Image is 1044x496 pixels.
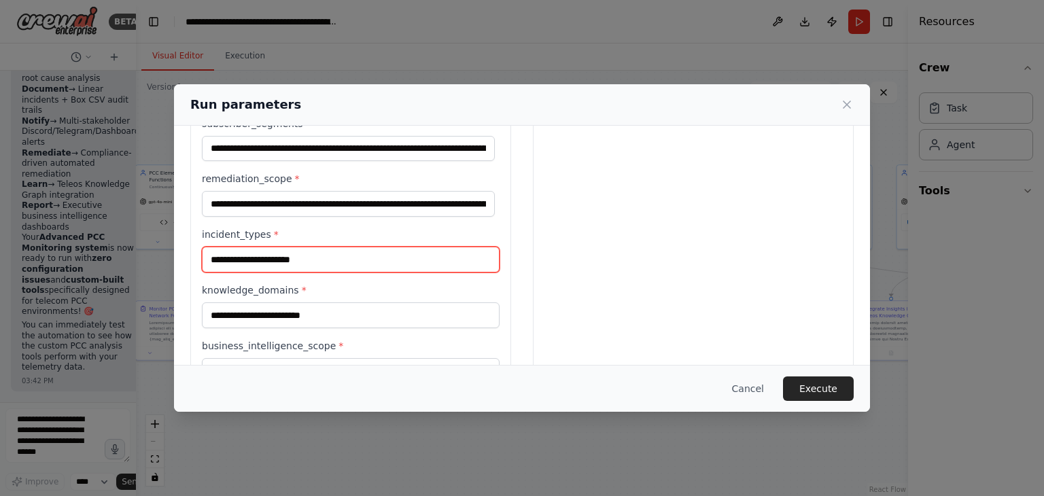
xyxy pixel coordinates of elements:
[190,95,301,114] h2: Run parameters
[721,376,775,401] button: Cancel
[202,228,500,241] label: incident_types
[202,172,500,185] label: remediation_scope
[202,283,500,297] label: knowledge_domains
[202,339,500,353] label: business_intelligence_scope
[783,376,854,401] button: Execute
